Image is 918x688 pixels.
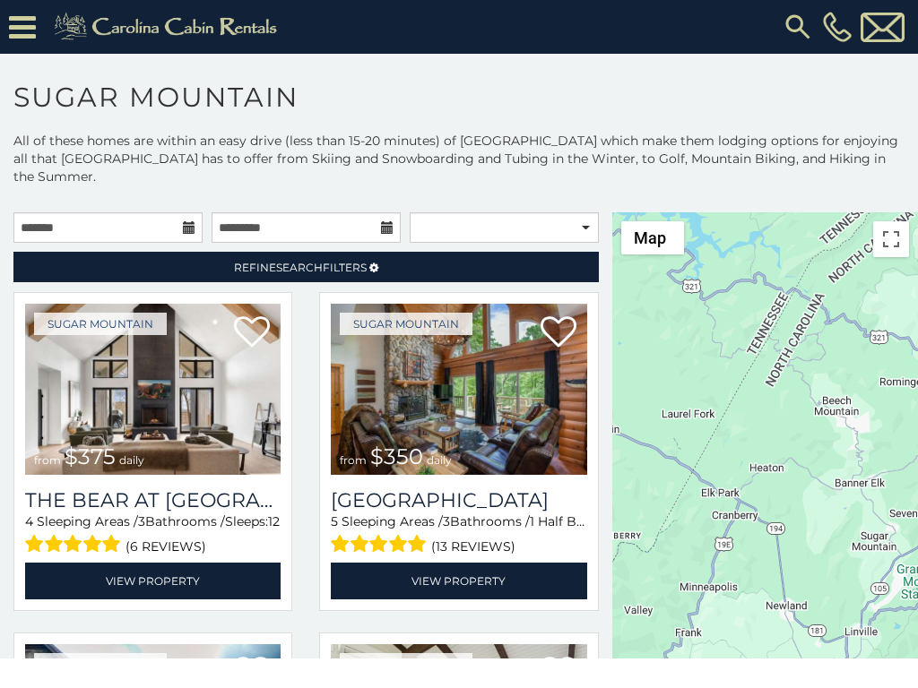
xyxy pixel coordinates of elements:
a: RefineSearchFilters [13,252,599,282]
span: 3 [138,513,145,529]
span: Search [276,261,323,274]
a: from $375 daily [25,304,281,475]
a: from $350 daily [331,304,586,475]
span: 5 [331,513,338,529]
span: $375 [65,443,116,469]
button: Change map style [621,221,684,254]
a: Sugar Mountain [34,313,167,335]
a: The Bear At [GEOGRAPHIC_DATA] [25,488,281,512]
span: from [34,453,61,467]
img: 1714387646_thumbnail.jpeg [25,304,281,475]
a: Add to favorites [234,314,270,352]
a: Sugar Mountain [340,313,472,335]
span: Map [634,228,666,247]
a: Sugar Mountain [340,653,472,675]
span: 12 [268,513,280,529]
span: daily [427,453,452,467]
span: (13 reviews) [431,535,515,558]
h3: The Bear At Sugar Mountain [25,488,281,512]
a: Add to favorites [541,314,576,352]
button: Toggle fullscreen view [873,221,909,257]
a: View Property [25,563,281,599]
span: 3 [443,513,450,529]
img: 1714398141_thumbnail.jpeg [331,304,586,475]
span: 1 Half Baths / [530,513,611,529]
a: View Property [331,563,586,599]
a: [GEOGRAPHIC_DATA] [331,488,586,512]
span: from [340,453,367,467]
div: Sleeping Areas / Bathrooms / Sleeps: [25,512,281,558]
span: 4 [25,513,33,529]
h3: Grouse Moor Lodge [331,488,586,512]
span: $350 [370,443,423,469]
div: Sleeping Areas / Bathrooms / Sleeps: [331,512,586,558]
span: (6 reviews) [126,535,206,558]
img: Khaki-logo.png [45,9,292,45]
span: daily [119,453,144,467]
img: search-regular.svg [782,11,814,43]
a: Sugar Mountain [34,653,167,675]
span: Refine Filters [234,261,367,274]
a: [PHONE_NUMBER] [818,12,856,42]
